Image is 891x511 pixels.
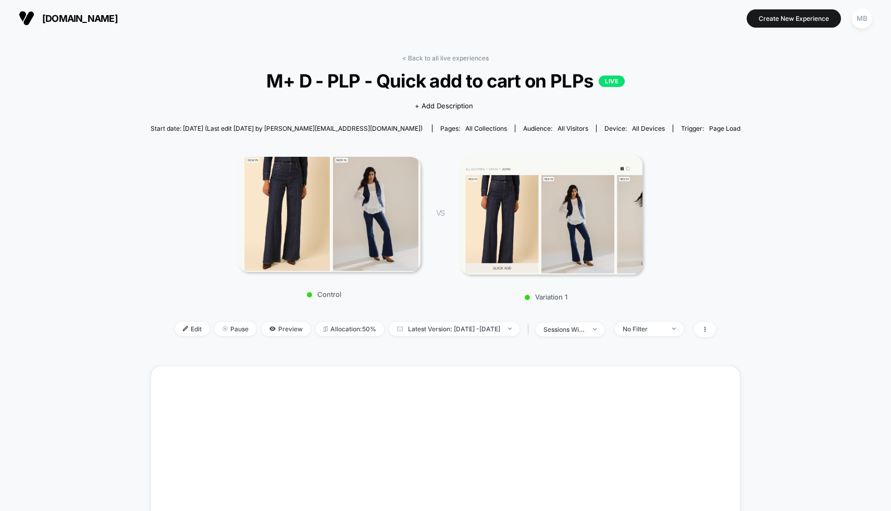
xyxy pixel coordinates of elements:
[525,322,536,337] span: |
[852,8,872,29] div: MB
[151,124,423,132] span: Start date: [DATE] (Last edit [DATE] by [PERSON_NAME][EMAIL_ADDRESS][DOMAIN_NAME])
[543,326,585,333] div: sessions with impression
[222,326,228,331] img: end
[681,124,740,132] div: Trigger:
[180,70,711,92] span: M+ D - PLP - Quick add to cart on PLPs
[593,328,597,330] img: end
[558,124,588,132] span: All Visitors
[599,76,625,87] p: LIVE
[415,101,473,111] span: + Add Description
[596,124,673,132] span: Device:
[709,124,740,132] span: Page Load
[460,155,642,275] img: Variation 1 main
[233,290,415,298] p: Control
[175,322,209,336] span: Edit
[523,124,588,132] div: Audience:
[440,124,507,132] div: Pages:
[623,325,664,333] div: No Filter
[238,157,420,271] img: Control main
[183,326,188,331] img: edit
[672,328,676,330] img: end
[389,322,519,336] span: Latest Version: [DATE] - [DATE]
[508,328,512,330] img: end
[19,10,34,26] img: Visually logo
[849,8,875,29] button: MB
[402,54,489,62] a: < Back to all live experiences
[455,293,637,301] p: Variation 1
[316,322,384,336] span: Allocation: 50%
[436,208,444,217] span: VS
[747,9,841,28] button: Create New Experience
[632,124,665,132] span: all devices
[16,10,121,27] button: [DOMAIN_NAME]
[42,13,118,24] span: [DOMAIN_NAME]
[397,326,403,331] img: calendar
[215,322,256,336] span: Pause
[324,326,328,332] img: rebalance
[262,322,311,336] span: Preview
[465,124,507,132] span: all collections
